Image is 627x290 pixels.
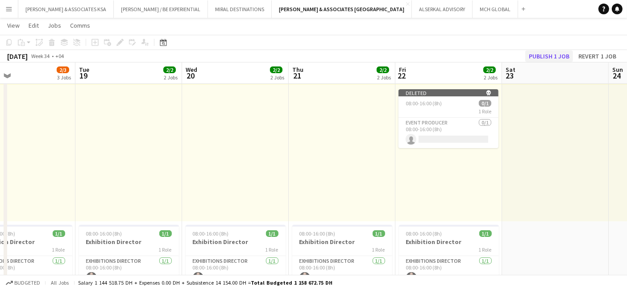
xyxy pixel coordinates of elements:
span: 2/2 [270,66,282,73]
span: 1 Role [478,108,491,115]
button: Budgeted [4,278,42,288]
button: MCH GLOBAL [473,0,518,18]
button: Revert 1 job [575,50,620,62]
span: 08:00-16:00 (8h) [193,230,229,237]
span: Wed [186,66,197,74]
span: 23 [504,70,515,81]
app-job-card: 08:00-16:00 (8h)1/1Exhibition Director1 RoleExhibitions Director1/108:00-16:00 (8h)[PERSON_NAME] [79,225,179,286]
span: Comms [70,21,90,29]
h3: Exhibition Director [399,238,499,246]
div: 2 Jobs [377,74,391,81]
div: 2 Jobs [270,74,284,81]
span: Sat [506,66,515,74]
span: 2/2 [377,66,389,73]
div: Deleted [399,89,498,96]
span: 08:00-16:00 (8h) [406,230,442,237]
div: Salary 1 144 518.75 DH + Expenses 0.00 DH + Subsistence 14 154.00 DH = [78,279,332,286]
span: 19 [78,70,89,81]
app-card-role: Exhibitions Director1/108:00-16:00 (8h)[PERSON_NAME] [399,256,499,286]
span: 2/3 [57,66,69,73]
app-job-card: 08:00-16:00 (8h)1/1Exhibition Director1 RoleExhibitions Director1/108:00-16:00 (8h)[PERSON_NAME] [292,225,392,286]
span: All jobs [49,279,71,286]
span: 1 Role [372,246,385,253]
span: Tue [79,66,89,74]
span: View [7,21,20,29]
div: 2 Jobs [164,74,178,81]
span: Budgeted [14,280,40,286]
button: Publish 1 job [525,50,573,62]
span: 22 [398,70,406,81]
span: 08:00-16:00 (8h) [406,100,442,107]
app-job-card: Deleted 08:00-16:00 (8h)0/11 RoleEvent Producer0/108:00-16:00 (8h) [399,89,498,148]
h3: Exhibition Director [79,238,179,246]
app-card-role: Exhibitions Director1/108:00-16:00 (8h)[PERSON_NAME] [186,256,286,286]
span: Total Budgeted 1 158 672.75 DH [251,279,332,286]
h3: Exhibition Director [186,238,286,246]
span: 20 [184,70,197,81]
app-card-role: Exhibitions Director1/108:00-16:00 (8h)[PERSON_NAME] [292,256,392,286]
span: 2/2 [163,66,176,73]
span: Week 34 [29,53,52,59]
span: Jobs [48,21,61,29]
a: Edit [25,20,42,31]
span: 1 Role [479,246,492,253]
div: +04 [55,53,64,59]
button: [PERSON_NAME] & ASSOCIATES [GEOGRAPHIC_DATA] [272,0,412,18]
app-job-card: 08:00-16:00 (8h)1/1Exhibition Director1 RoleExhibitions Director1/108:00-16:00 (8h)[PERSON_NAME] [186,225,286,286]
a: View [4,20,23,31]
app-job-card: 08:00-16:00 (8h)1/1Exhibition Director1 RoleExhibitions Director1/108:00-16:00 (8h)[PERSON_NAME] [399,225,499,286]
span: 1 Role [266,246,278,253]
span: 1/1 [479,230,492,237]
span: 1 Role [52,246,65,253]
span: Edit [29,21,39,29]
app-card-role: Exhibitions Director1/108:00-16:00 (8h)[PERSON_NAME] [79,256,179,286]
span: 21 [291,70,303,81]
span: Thu [292,66,303,74]
a: Comms [66,20,94,31]
button: [PERSON_NAME] & ASSOCIATES KSA [18,0,114,18]
span: Fri [399,66,406,74]
a: Jobs [44,20,65,31]
span: 1 Role [159,246,172,253]
h3: Exhibition Director [292,238,392,246]
span: 1/1 [53,230,65,237]
span: 08:00-16:00 (8h) [86,230,122,237]
span: 24 [611,70,623,81]
span: 1/1 [373,230,385,237]
span: 2/2 [483,66,496,73]
div: 3 Jobs [57,74,71,81]
button: ALSERKAL ADVISORY [412,0,473,18]
div: [DATE] [7,52,28,61]
span: 1/1 [159,230,172,237]
div: 2 Jobs [484,74,498,81]
span: Sun [612,66,623,74]
app-card-role: Event Producer0/108:00-16:00 (8h) [399,118,498,148]
button: [PERSON_NAME] / BE EXPERIENTIAL [114,0,208,18]
span: 08:00-16:00 (8h) [299,230,336,237]
button: MIRAL DESTINATIONS [208,0,272,18]
span: 0/1 [479,100,491,107]
span: 1/1 [266,230,278,237]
